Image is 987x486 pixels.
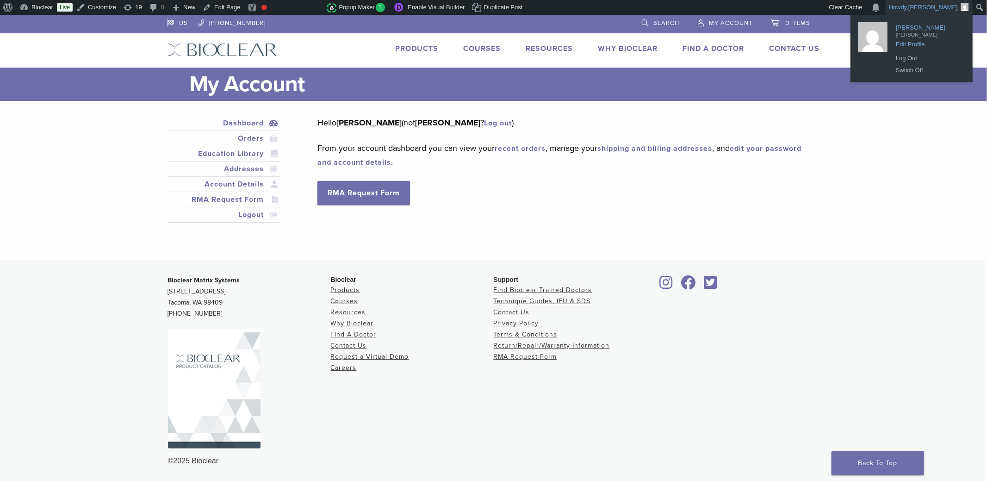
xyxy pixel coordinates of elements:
[494,286,592,294] a: Find Bioclear Trained Doctors
[494,308,530,316] a: Contact Us
[642,15,680,29] a: Search
[896,29,961,37] span: [PERSON_NAME]
[494,330,558,338] a: Terms & Conditions
[261,5,267,10] div: Focus keyphrase not set
[597,144,712,153] a: shipping and billing addresses
[396,44,439,53] a: Products
[331,276,356,283] span: Bioclear
[317,181,410,205] a: RMA Request Form
[771,15,811,29] a: 3 items
[896,37,961,45] span: Edit Profile
[331,342,367,349] a: Contact Us
[494,353,557,361] a: RMA Request Form
[891,52,965,64] a: Log Out
[495,144,546,153] a: recent orders
[168,329,261,449] img: Bioclear
[168,276,240,284] strong: Bioclear Matrix Systems
[168,116,280,234] nav: Account pages
[415,118,480,128] strong: [PERSON_NAME]
[484,118,512,128] a: Log out
[57,3,73,12] a: Live
[168,455,819,467] div: ©2025 Bioclear
[169,179,279,190] a: Account Details
[896,20,961,29] span: [PERSON_NAME]
[331,319,374,327] a: Why Bioclear
[786,19,811,27] span: 3 items
[169,133,279,144] a: Orders
[317,141,806,169] p: From your account dashboard you can view your , manage your , and .
[331,308,366,316] a: Resources
[678,281,699,290] a: Bioclear
[168,43,277,56] img: Bioclear
[657,281,676,290] a: Bioclear
[168,15,188,29] a: US
[494,342,610,349] a: Return/Repair/Warranty Information
[198,15,266,29] a: [PHONE_NUMBER]
[376,3,385,12] span: 1
[190,68,820,101] h1: My Account
[169,118,279,129] a: Dashboard
[331,353,409,361] a: Request a Virtual Demo
[698,15,753,29] a: My Account
[275,2,327,13] img: Views over 48 hours. Click for more Jetpack Stats.
[494,276,519,283] span: Support
[770,44,820,53] a: Contact Us
[701,281,720,290] a: Bioclear
[169,209,279,220] a: Logout
[169,163,279,174] a: Addresses
[654,19,680,27] span: Search
[598,44,658,53] a: Why Bioclear
[331,286,360,294] a: Products
[494,319,539,327] a: Privacy Policy
[168,275,331,319] p: [STREET_ADDRESS] Tacoma, WA 98409 [PHONE_NUMBER]
[526,44,573,53] a: Resources
[709,19,753,27] span: My Account
[683,44,745,53] a: Find A Doctor
[169,148,279,159] a: Education Library
[494,297,591,305] a: Technique Guides, IFU & SDS
[169,194,279,205] a: RMA Request Form
[317,116,806,130] p: Hello (not ? )
[891,64,965,76] a: Switch Off
[850,15,973,82] ul: Howdy, Tanya Copeman
[832,451,924,475] a: Back To Top
[331,364,357,372] a: Careers
[331,297,358,305] a: Courses
[908,4,958,11] span: [PERSON_NAME]
[331,330,377,338] a: Find A Doctor
[336,118,402,128] strong: [PERSON_NAME]
[464,44,501,53] a: Courses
